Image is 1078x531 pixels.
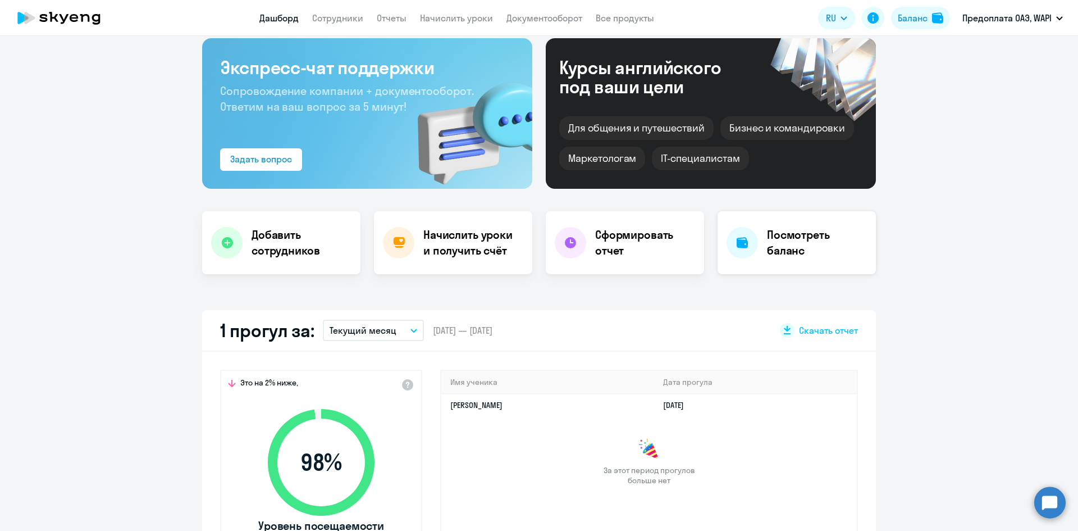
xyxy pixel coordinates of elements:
div: Баланс [898,11,928,25]
button: RU [818,7,855,29]
div: Задать вопрос [230,152,292,166]
button: Балансbalance [891,7,950,29]
a: Начислить уроки [420,12,493,24]
a: Сотрудники [312,12,363,24]
span: Сопровождение компании + документооборот. Ответим на ваш вопрос за 5 минут! [220,84,474,114]
th: Дата прогула [654,371,857,394]
span: Скачать отчет [799,324,858,337]
div: Маркетологам [559,147,645,170]
div: Курсы английского под ваши цели [559,58,751,96]
a: [PERSON_NAME] [450,400,503,410]
img: balance [932,12,943,24]
div: Бизнес и командировки [720,116,854,140]
a: Документооборот [506,12,582,24]
div: IT-специалистам [652,147,748,170]
img: congrats [638,438,660,461]
span: Это на 2% ниже, [240,378,298,391]
h4: Посмотреть баланс [767,227,867,258]
button: Предоплата ОАЭ, WAPI [957,4,1068,31]
h4: Добавить сотрудников [252,227,351,258]
h4: Начислить уроки и получить счёт [423,227,521,258]
th: Имя ученика [441,371,654,394]
a: [DATE] [663,400,693,410]
h4: Сформировать отчет [595,227,695,258]
span: [DATE] — [DATE] [433,324,492,337]
h3: Экспресс-чат поддержки [220,56,514,79]
a: Дашборд [259,12,299,24]
a: Все продукты [596,12,654,24]
span: RU [826,11,836,25]
span: За этот период прогулов больше нет [602,465,696,485]
button: Текущий месяц [323,320,424,341]
h2: 1 прогул за: [220,319,314,342]
button: Задать вопрос [220,148,302,171]
p: Текущий месяц [330,324,396,337]
img: bg-img [401,62,532,189]
a: Отчеты [377,12,406,24]
span: 98 % [257,449,386,476]
div: Для общения и путешествий [559,116,714,140]
p: Предоплата ОАЭ, WAPI [962,11,1052,25]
